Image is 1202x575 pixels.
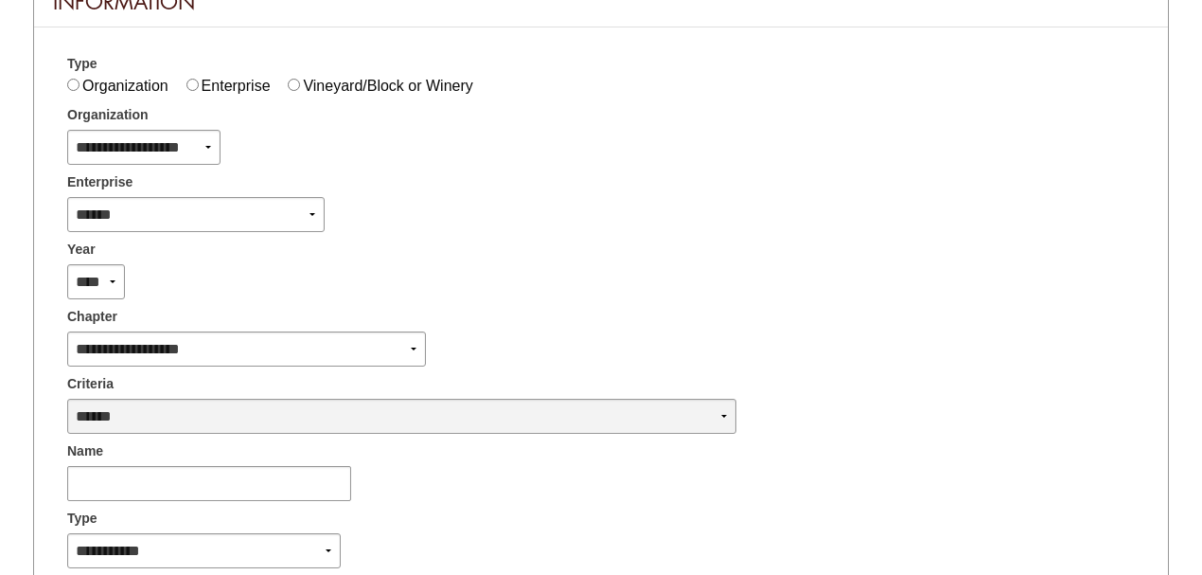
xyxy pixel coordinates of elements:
label: Organization [82,78,168,94]
span: Type [67,509,97,529]
label: Vineyard/Block or Winery [303,78,472,94]
span: Name [67,441,103,461]
span: Organization [67,105,149,125]
span: Criteria [67,374,114,394]
span: Enterprise [67,172,133,192]
span: Chapter [67,307,117,327]
span: Type [67,54,97,74]
span: Year [67,240,96,260]
label: Enterprise [202,78,271,94]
